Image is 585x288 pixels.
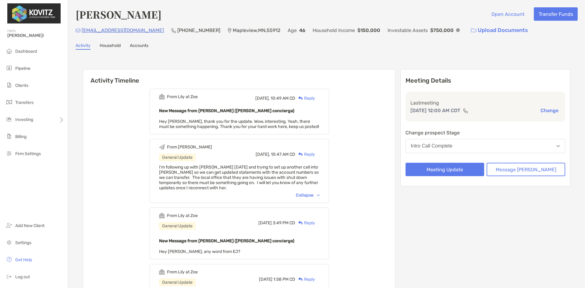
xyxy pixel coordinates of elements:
[7,2,61,24] img: Zoe Logo
[15,100,34,105] span: Transfers
[130,43,148,50] a: Accounts
[5,133,13,140] img: billing icon
[430,27,454,34] p: $750,000
[259,277,272,282] span: [DATE]
[410,99,560,107] p: Last meeting
[406,163,484,176] button: Meeting Update
[5,47,13,55] img: dashboard icon
[288,27,297,34] p: Age
[159,222,196,230] div: General Update
[76,7,161,21] h4: [PERSON_NAME]
[271,152,295,157] span: 10:47 AM CD
[159,154,196,161] div: General Update
[159,94,165,100] img: Event icon
[317,194,320,196] img: Chevron icon
[167,144,212,150] div: From [PERSON_NAME]
[298,221,303,225] img: Reply icon
[5,239,13,246] img: settings icon
[159,144,165,150] img: Event icon
[159,238,294,244] b: New Message from [PERSON_NAME] ([PERSON_NAME] concierge)
[534,7,578,21] button: Transfer Funds
[357,27,380,34] p: $150,000
[83,69,395,84] h6: Activity Timeline
[299,27,305,34] p: 46
[456,28,460,32] img: Info Icon
[15,274,30,279] span: Log out
[5,222,13,229] img: add_new_client icon
[177,27,220,34] p: [PHONE_NUMBER]
[273,277,295,282] span: 1:58 PM CD
[295,151,315,158] div: Reply
[5,98,13,106] img: transfers icon
[15,117,33,122] span: Investing
[5,116,13,123] img: investing icon
[167,269,198,275] div: From Lily at Zoe
[487,163,565,176] button: Message [PERSON_NAME]
[271,96,295,101] span: 10:49 AM CD
[159,119,319,129] span: Hey [PERSON_NAME], thank you for the update. Wow, interesting. Yeah, there must be something happ...
[76,43,90,50] a: Activity
[406,129,565,137] p: Change prospect Stage
[255,96,270,101] span: [DATE],
[313,27,355,34] p: Household Income
[471,28,476,33] img: button icon
[295,220,315,226] div: Reply
[228,28,232,33] img: Location Icon
[159,213,165,219] img: Event icon
[487,7,529,21] button: Open Account
[167,213,198,218] div: From Lily at Zoe
[159,249,240,254] span: Hey [PERSON_NAME], any word from EJ?
[258,220,272,226] span: [DATE]
[406,139,565,153] button: Intro Call Complete
[82,27,164,34] p: [EMAIL_ADDRESS][DOMAIN_NAME]
[410,107,460,114] p: [DATE] 12:00 AM CDT
[15,83,28,88] span: Clients
[298,96,303,100] img: Reply icon
[295,276,315,283] div: Reply
[411,143,452,149] div: Intro Call Complete
[463,108,468,113] img: communication type
[296,193,320,198] div: Collapse
[556,145,560,147] img: Open dropdown arrow
[171,28,176,33] img: Phone Icon
[5,273,13,280] img: logout icon
[5,64,13,72] img: pipeline icon
[273,220,295,226] span: 3:49 PM CD
[76,29,80,32] img: Email Icon
[159,108,294,113] b: New Message from [PERSON_NAME] ([PERSON_NAME] concierge)
[5,81,13,89] img: clients icon
[15,223,44,228] span: Add New Client
[100,43,121,50] a: Household
[167,94,198,99] div: From Lily at Zoe
[298,277,303,281] img: Reply icon
[256,152,270,157] span: [DATE],
[298,152,303,156] img: Reply icon
[467,24,532,37] a: Upload Documents
[5,256,13,263] img: get-help icon
[295,95,315,101] div: Reply
[15,151,41,156] span: Firm Settings
[15,49,37,54] span: Dashboard
[388,27,428,34] p: Investable Assets
[406,77,565,84] p: Meeting Details
[5,150,13,157] img: firm-settings icon
[15,257,32,262] span: Get Help
[15,240,31,245] span: Settings
[539,107,560,114] button: Change
[7,33,64,38] span: [PERSON_NAME]!
[15,66,30,71] span: Pipeline
[159,165,319,190] span: I'm following up with [PERSON_NAME] [DATE] and trying to set up another call into [PERSON_NAME] s...
[159,269,165,275] img: Event icon
[15,134,27,139] span: Billing
[159,279,196,286] div: General Update
[233,27,280,34] p: Mapleview , MN , 55912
